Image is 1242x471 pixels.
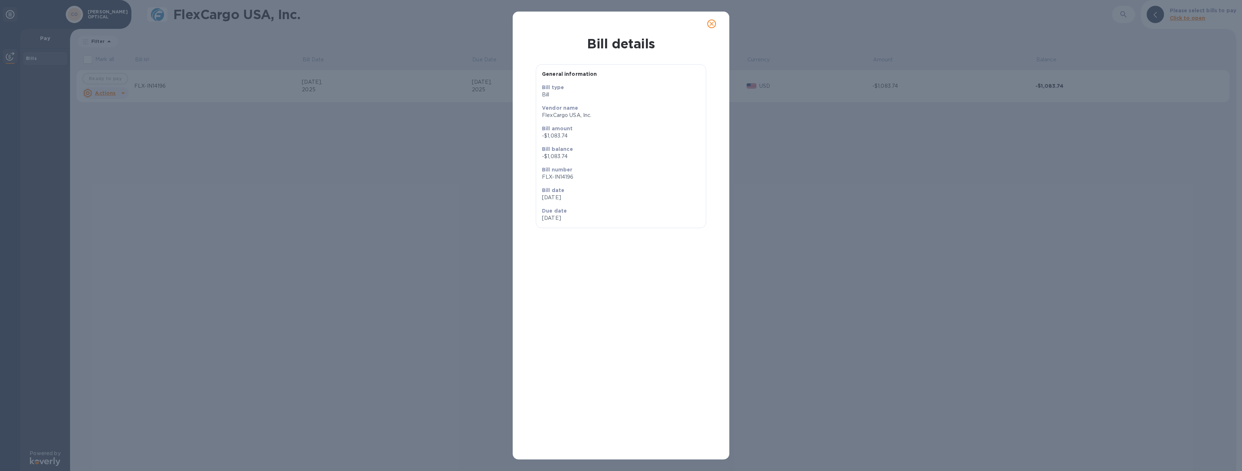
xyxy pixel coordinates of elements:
b: General information [542,71,597,77]
p: [DATE] [542,194,700,201]
b: Bill number [542,167,573,173]
b: Due date [542,208,567,214]
h1: Bill details [518,36,724,51]
p: Bill [542,91,700,99]
p: FLX-IN14196 [542,173,700,181]
b: Bill balance [542,146,573,152]
p: [DATE] [542,214,618,222]
b: Bill date [542,187,564,193]
p: FlexCargo USA, Inc. [542,112,700,119]
b: Bill amount [542,126,573,131]
b: Vendor name [542,105,578,111]
button: close [703,15,720,32]
p: -$1,083.74 [542,132,700,140]
p: -$1,083.74 [542,153,700,160]
b: Bill type [542,84,564,90]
